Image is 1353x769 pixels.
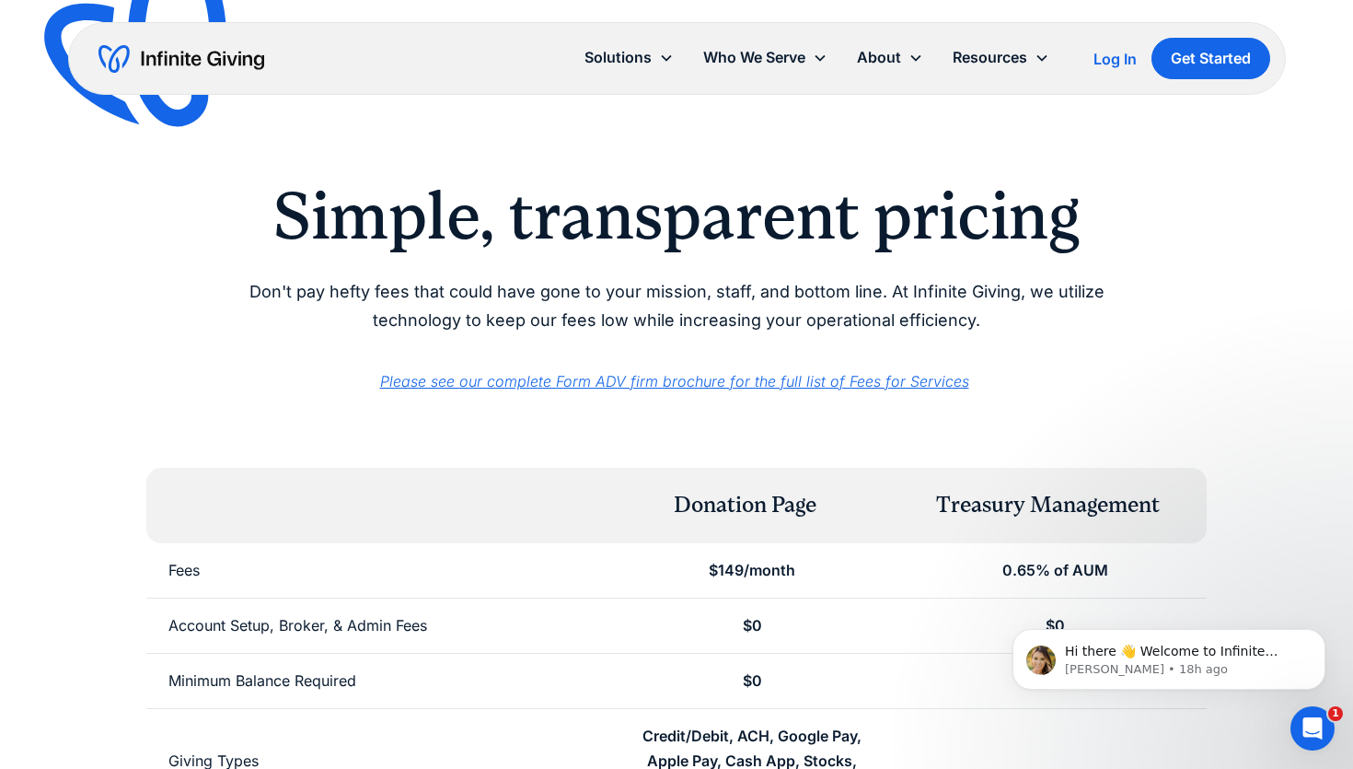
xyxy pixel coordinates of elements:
[1002,558,1108,583] div: 0.65% of AUM
[1093,52,1137,66] div: Log In
[1290,706,1335,751] iframe: Intercom live chat
[570,38,688,77] div: Solutions
[842,38,938,77] div: About
[936,490,1160,521] div: Treasury Management
[168,558,200,583] div: Fees
[985,590,1353,719] iframe: Intercom notifications message
[938,38,1064,77] div: Resources
[584,45,652,70] div: Solutions
[168,613,427,638] div: Account Setup, Broker, & Admin Fees
[205,278,1148,334] p: Don't pay hefty fees that could have gone to your mission, staff, and bottom line. At Infinite Gi...
[1093,48,1137,70] a: Log In
[674,490,816,521] div: Donation Page
[1328,706,1343,721] span: 1
[743,613,762,638] div: $0
[743,669,762,693] div: $0
[688,38,842,77] div: Who We Serve
[98,44,264,74] a: home
[168,669,356,693] div: Minimum Balance Required
[1151,38,1270,79] a: Get Started
[857,45,901,70] div: About
[953,45,1027,70] div: Resources
[703,45,805,70] div: Who We Serve
[380,372,969,390] a: Please see our complete Form ADV firm brochure for the full list of Fees for Services
[709,558,795,583] div: $149/month
[205,177,1148,256] h2: Simple, transparent pricing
